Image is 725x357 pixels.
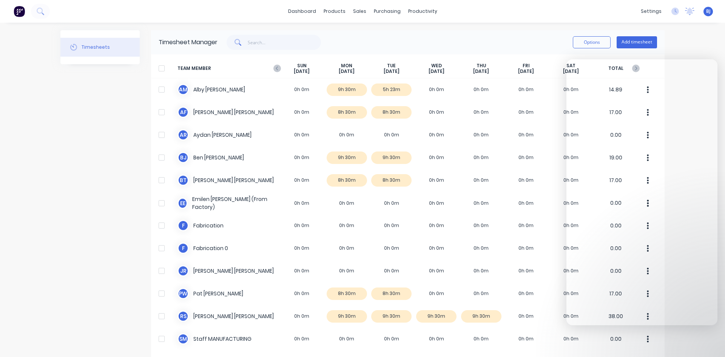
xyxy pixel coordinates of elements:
[523,63,530,69] span: FRI
[706,8,711,15] span: BJ
[248,35,321,50] input: Search...
[473,68,489,74] span: [DATE]
[429,68,444,74] span: [DATE]
[404,6,441,17] div: productivity
[370,6,404,17] div: purchasing
[339,68,355,74] span: [DATE]
[349,6,370,17] div: sales
[82,44,110,51] div: Timesheets
[518,68,534,74] span: [DATE]
[431,63,442,69] span: WED
[699,331,717,349] iframe: Intercom live chat
[177,63,279,74] span: TEAM MEMBER
[297,63,307,69] span: SUN
[637,6,665,17] div: settings
[284,6,320,17] a: dashboard
[60,38,140,57] button: Timesheets
[14,6,25,17] img: Factory
[563,68,579,74] span: [DATE]
[294,68,310,74] span: [DATE]
[159,38,217,47] div: Timesheet Manager
[573,36,611,48] button: Options
[320,6,349,17] div: products
[387,63,396,69] span: TUE
[477,63,486,69] span: THU
[566,59,717,325] iframe: Intercom live chat
[384,68,400,74] span: [DATE]
[617,36,657,48] button: Add timesheet
[341,63,352,69] span: MON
